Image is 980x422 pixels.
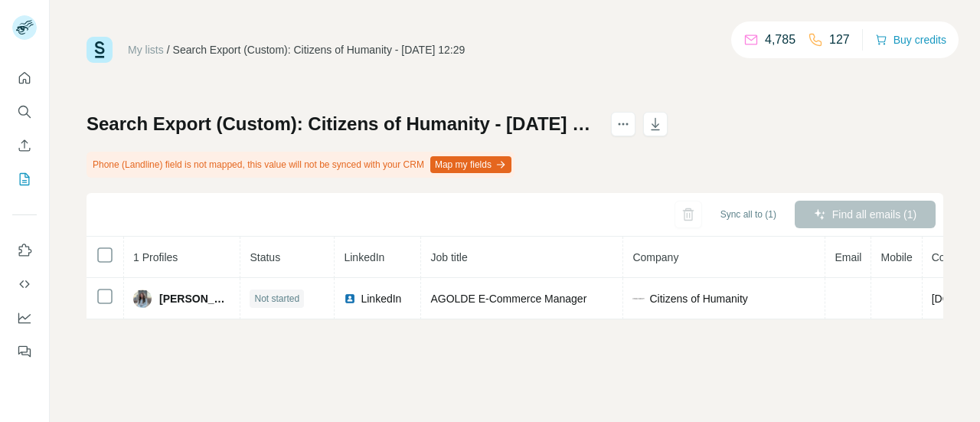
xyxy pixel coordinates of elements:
[710,203,787,226] button: Sync all to (1)
[87,37,113,63] img: Surfe Logo
[12,132,37,159] button: Enrich CSV
[87,152,514,178] div: Phone (Landline) field is not mapped, this value will not be synced with your CRM
[430,156,511,173] button: Map my fields
[254,292,299,306] span: Not started
[12,64,37,92] button: Quick start
[159,291,230,306] span: [PERSON_NAME]
[12,338,37,365] button: Feedback
[87,112,597,136] h1: Search Export (Custom): Citizens of Humanity - [DATE] 12:29
[12,237,37,264] button: Use Surfe on LinkedIn
[12,98,37,126] button: Search
[765,31,795,49] p: 4,785
[128,44,164,56] a: My lists
[430,293,586,305] span: AGOLDE E-Commerce Manager
[250,251,280,263] span: Status
[173,42,465,57] div: Search Export (Custom): Citizens of Humanity - [DATE] 12:29
[361,291,401,306] span: LinkedIn
[829,31,850,49] p: 127
[133,290,152,308] img: Avatar
[167,42,170,57] li: /
[649,291,747,306] span: Citizens of Humanity
[12,270,37,298] button: Use Surfe API
[344,293,356,305] img: LinkedIn logo
[344,251,384,263] span: LinkedIn
[12,165,37,193] button: My lists
[133,251,178,263] span: 1 Profiles
[835,251,861,263] span: Email
[720,208,776,221] span: Sync all to (1)
[632,251,678,263] span: Company
[632,293,645,305] img: company-logo
[12,304,37,332] button: Dashboard
[875,29,946,51] button: Buy credits
[611,112,635,136] button: actions
[430,251,467,263] span: Job title
[880,251,912,263] span: Mobile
